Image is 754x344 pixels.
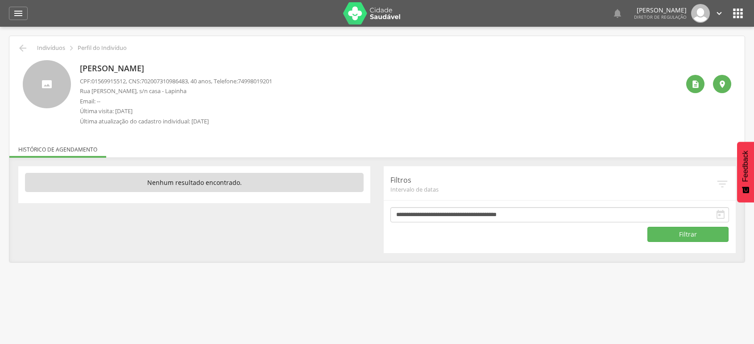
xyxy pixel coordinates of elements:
[238,77,272,85] span: 74998019201
[80,87,272,95] p: Rua [PERSON_NAME], s/n casa - Lapinha
[390,185,716,193] span: Intervalo de datas
[80,77,272,86] p: CPF: , CNS: , 40 anos, Telefone:
[691,80,700,89] i: 
[686,75,704,93] div: Ver histórico de cadastramento
[78,45,127,52] p: Perfil do Indivíduo
[13,8,24,19] i: 
[17,43,28,53] i: Voltar
[80,63,272,74] p: [PERSON_NAME]
[714,4,724,23] a: 
[737,142,754,202] button: Feedback - Mostrar pesquisa
[713,75,731,93] div: Localização
[80,117,272,126] p: Última atualização do cadastro individual: [DATE]
[66,43,76,53] i: 
[9,7,28,20] a: 
[25,173,364,192] p: Nenhum resultado encontrado.
[634,14,687,20] span: Diretor de regulação
[80,97,272,106] p: Email: --
[742,151,750,182] span: Feedback
[634,7,687,13] p: [PERSON_NAME]
[715,209,726,220] i: 
[647,227,729,242] button: Filtrar
[716,177,729,191] i: 
[731,6,745,20] i: 
[714,8,724,18] i: 
[718,80,727,89] i: 
[141,77,188,85] span: 702007310986483
[612,8,623,19] i: 
[390,175,716,185] p: Filtros
[612,4,623,23] a: 
[80,107,272,115] p: Última visita: [DATE]
[91,77,126,85] span: 01569915512
[37,45,65,52] p: Indivíduos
